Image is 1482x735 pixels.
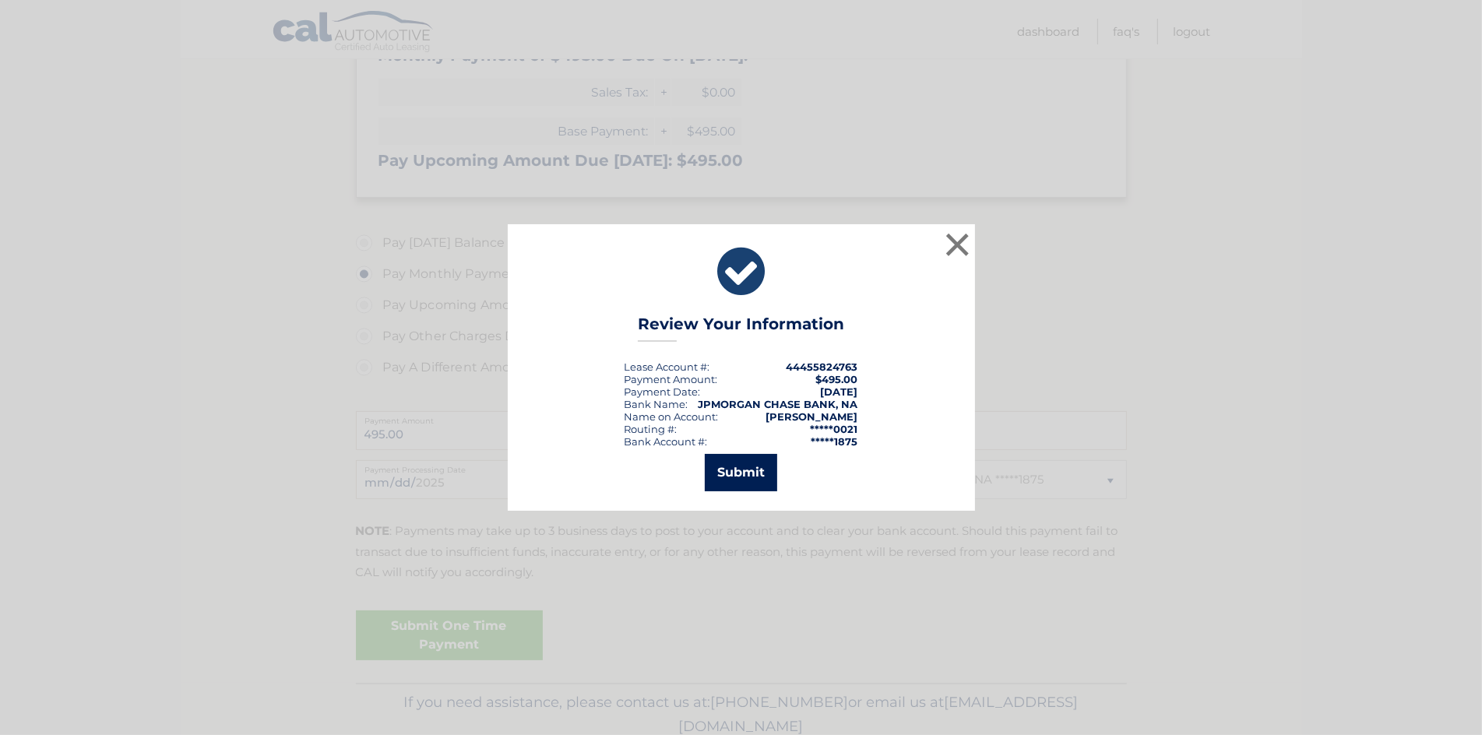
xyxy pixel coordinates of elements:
span: [DATE] [821,385,858,398]
div: Bank Account #: [625,435,708,448]
div: Name on Account: [625,410,719,423]
h3: Review Your Information [638,315,844,342]
strong: JPMORGAN CHASE BANK, NA [699,398,858,410]
div: Routing #: [625,423,678,435]
div: : [625,385,701,398]
div: Payment Amount: [625,373,718,385]
strong: [PERSON_NAME] [766,410,858,423]
div: Bank Name: [625,398,688,410]
button: Submit [705,454,777,491]
strong: 44455824763 [787,360,858,373]
div: Lease Account #: [625,360,710,373]
button: × [942,229,973,260]
span: Payment Date [625,385,699,398]
span: $495.00 [816,373,858,385]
